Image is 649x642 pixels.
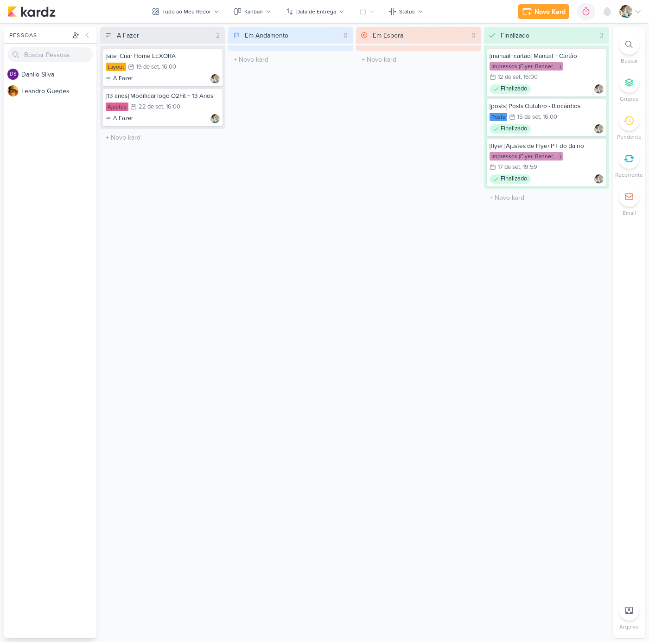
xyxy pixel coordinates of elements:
p: A Fazer [113,74,133,83]
div: 15 de set [517,114,540,120]
div: Layout [106,63,126,71]
div: Responsável: Raphael Simas [210,74,220,83]
div: A Fazer [106,74,133,83]
div: Finalizado [490,124,531,134]
div: D a n i l o S i l v a [21,70,96,79]
img: Raphael Simas [619,5,632,18]
div: 22 de set [139,104,163,110]
p: Email [623,209,636,217]
div: , 16:00 [521,74,538,80]
p: Finalizado [501,84,527,94]
input: Buscar Pessoas [7,47,93,62]
div: 17 de set [498,164,520,170]
div: Impressos (Flyer, Banner, ...) [490,62,563,71]
div: [posts] Posts Outubro - Biocárdios [490,102,604,110]
img: Raphael Simas [594,124,604,134]
input: + Novo kard [230,53,351,66]
div: Pessoas [7,31,70,39]
div: , 16:00 [159,64,176,70]
div: 0 [340,31,351,40]
p: Finalizado [501,124,527,134]
img: Raphael Simas [210,74,220,83]
p: Buscar [621,57,638,65]
div: Posts [490,113,507,121]
div: , 16:00 [163,104,180,110]
div: Responsável: Raphael Simas [594,84,604,94]
div: Novo Kard [534,7,566,17]
input: + Novo kard [486,191,607,205]
div: A Fazer [117,31,139,40]
img: Raphael Simas [594,174,604,184]
div: [13 anos] Modificar logo O2Fit + 13 Anos [106,92,220,100]
div: 0 [468,31,479,40]
div: Responsável: Raphael Simas [594,174,604,184]
div: [flyer] Ajustes de Flyer PT do Bairro [490,142,604,150]
div: Ajustes [106,103,128,111]
div: [manual+cartao] Manual + Cartão [490,52,604,60]
img: Raphael Simas [210,114,220,123]
div: 3 [596,31,607,40]
div: 2 [212,31,223,40]
div: A Fazer [106,114,133,123]
input: + Novo kard [102,131,223,144]
div: Em Espera [373,31,403,40]
p: DS [10,72,16,77]
img: Leandro Guedes [7,85,19,96]
div: Responsável: Raphael Simas [210,114,220,123]
div: , 16:00 [540,114,557,120]
button: Novo Kard [518,4,569,19]
p: Arquivo [619,623,639,631]
div: Responsável: Raphael Simas [594,124,604,134]
div: [site] Criar Home LEXORA [106,52,220,60]
div: L e a n d r o G u e d e s [21,86,96,96]
p: Finalizado [501,174,527,184]
div: 19 de set [136,64,159,70]
p: Recorrente [615,171,643,179]
input: + Novo kard [358,53,479,66]
p: A Fazer [113,114,133,123]
p: Grupos [620,95,638,103]
div: Impressos (Flyer, Banner, ...) [490,152,563,160]
div: 12 de set [498,74,521,80]
div: , 19:59 [520,164,537,170]
p: Pendente [617,133,642,141]
img: Raphael Simas [594,84,604,94]
li: Ctrl + F [613,34,645,65]
div: Em Andamento [245,31,288,40]
div: Finalizado [501,31,529,40]
img: kardz.app [7,6,56,17]
div: Finalizado [490,84,531,94]
div: Danilo Silva [7,69,19,80]
div: Finalizado [490,174,531,184]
